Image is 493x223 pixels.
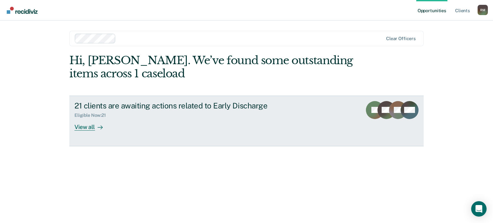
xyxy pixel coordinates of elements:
[74,118,110,131] div: View all
[69,96,424,146] a: 21 clients are awaiting actions related to Early DischargeEligible Now:21View all
[74,101,300,110] div: 21 clients are awaiting actions related to Early Discharge
[478,5,488,15] button: Profile dropdown button
[386,36,416,41] div: Clear officers
[69,54,353,80] div: Hi, [PERSON_NAME]. We’ve found some outstanding items across 1 caseload
[471,201,487,217] div: Open Intercom Messenger
[7,7,38,14] img: Recidiviz
[478,5,488,15] div: R M
[74,113,111,118] div: Eligible Now : 21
